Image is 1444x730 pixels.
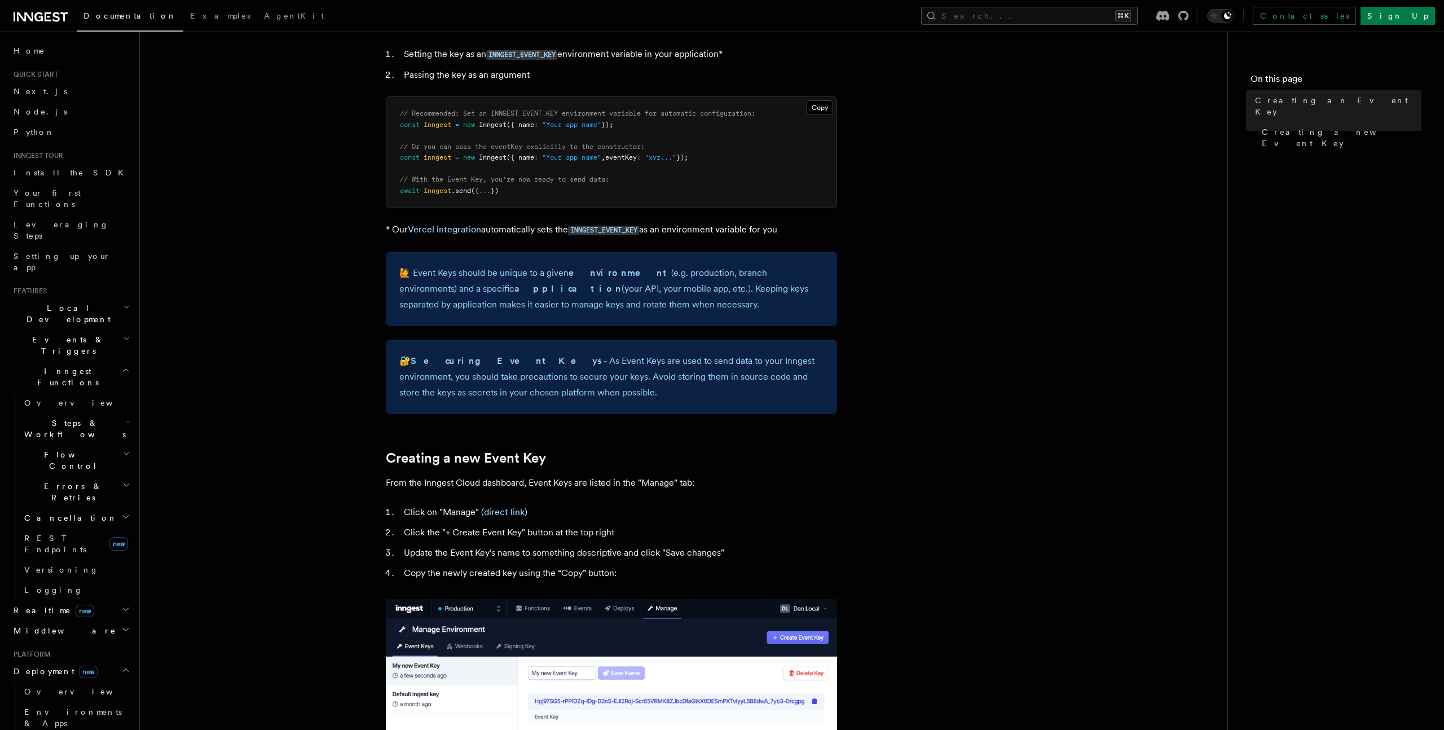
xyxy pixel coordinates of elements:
[14,168,130,177] span: Install the SDK
[14,87,67,96] span: Next.js
[507,153,534,161] span: ({ name
[9,600,133,621] button: Realtimenew
[9,162,133,183] a: Install the SDK
[79,666,98,678] span: new
[9,302,123,325] span: Local Development
[486,49,557,59] a: INNGEST_EVENT_KEY
[491,187,499,195] span: })
[1255,95,1421,117] span: Creating an Event Key
[400,121,420,129] span: const
[1253,7,1356,25] a: Contact sales
[479,187,491,195] span: ...
[507,121,534,129] span: ({ name
[400,109,755,117] span: // Recommended: Set an INNGEST_EVENT_KEY environment variable for automatic configuration:
[9,666,98,677] span: Deployment
[1251,72,1421,90] h4: On this page
[400,504,837,520] li: Click on "Manage" ( )
[9,122,133,142] a: Python
[20,413,133,445] button: Steps & Workflows
[20,512,117,524] span: Cancellation
[183,3,257,30] a: Examples
[24,565,99,574] span: Versioning
[1361,7,1435,25] a: Sign Up
[534,153,538,161] span: :
[24,586,83,595] span: Logging
[9,366,122,388] span: Inngest Functions
[399,353,824,401] p: 🔐 - As Event Keys are used to send data to your Inngest environment, you should take precautions ...
[20,528,133,560] a: REST Endpointsnew
[20,580,133,600] a: Logging
[400,187,420,195] span: await
[386,475,837,491] p: From the Inngest Cloud dashboard, Event Keys are listed in the "Manage" tab:
[9,661,133,681] button: Deploymentnew
[9,393,133,600] div: Inngest Functions
[9,81,133,102] a: Next.js
[20,417,126,440] span: Steps & Workflows
[424,187,451,195] span: inngest
[190,11,250,20] span: Examples
[9,605,94,616] span: Realtime
[400,175,609,183] span: // With the Event Key, you're now ready to send data:
[9,41,133,61] a: Home
[400,525,837,540] li: Click the "+ Create Event Key" button at the top right
[676,153,688,161] span: });
[9,246,133,278] a: Setting up your app
[9,650,51,659] span: Platform
[1257,122,1421,153] a: Creating a new Event Key
[83,11,177,20] span: Documentation
[9,214,133,246] a: Leveraging Steps
[424,153,451,161] span: inngest
[807,100,833,115] button: Copy
[109,537,128,551] span: new
[9,621,133,641] button: Middleware
[484,507,525,517] a: direct link
[9,329,133,361] button: Events & Triggers
[9,183,133,214] a: Your first Functions
[479,121,507,129] span: Inngest
[568,226,639,235] code: INNGEST_EVENT_KEY
[20,393,133,413] a: Overview
[486,50,557,60] code: INNGEST_EVENT_KEY
[408,224,481,235] a: Vercel integration
[569,267,671,278] strong: environment
[1262,126,1421,149] span: Creating a new Event Key
[1207,9,1234,23] button: Toggle dark mode
[400,153,420,161] span: const
[568,224,639,235] a: INNGEST_EVENT_KEY
[601,153,605,161] span: ,
[14,107,67,116] span: Node.js
[14,45,45,56] span: Home
[77,3,183,32] a: Documentation
[1251,90,1421,122] a: Creating an Event Key
[20,445,133,476] button: Flow Control
[9,625,116,636] span: Middleware
[471,187,479,195] span: ({
[9,287,47,296] span: Features
[24,398,140,407] span: Overview
[921,7,1138,25] button: Search...⌘K
[14,188,81,209] span: Your first Functions
[14,252,111,272] span: Setting up your app
[9,151,63,160] span: Inngest tour
[542,121,601,129] span: "Your app name"
[9,334,123,357] span: Events & Triggers
[637,153,641,161] span: :
[386,450,546,466] a: Creating a new Event Key
[257,3,331,30] a: AgentKit
[24,687,140,696] span: Overview
[400,67,837,83] li: Passing the key as an argument
[20,681,133,702] a: Overview
[399,265,824,313] p: 🙋 Event Keys should be unique to a given (e.g. production, branch environments) and a specific (y...
[20,476,133,508] button: Errors & Retries
[451,187,471,195] span: .send
[534,121,538,129] span: :
[463,153,475,161] span: new
[14,220,109,240] span: Leveraging Steps
[20,560,133,580] a: Versioning
[386,222,837,238] p: * Our automatically sets the as an environment variable for you
[542,153,601,161] span: "Your app name"
[1115,10,1131,21] kbd: ⌘K
[463,121,475,129] span: new
[264,11,324,20] span: AgentKit
[424,121,451,129] span: inngest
